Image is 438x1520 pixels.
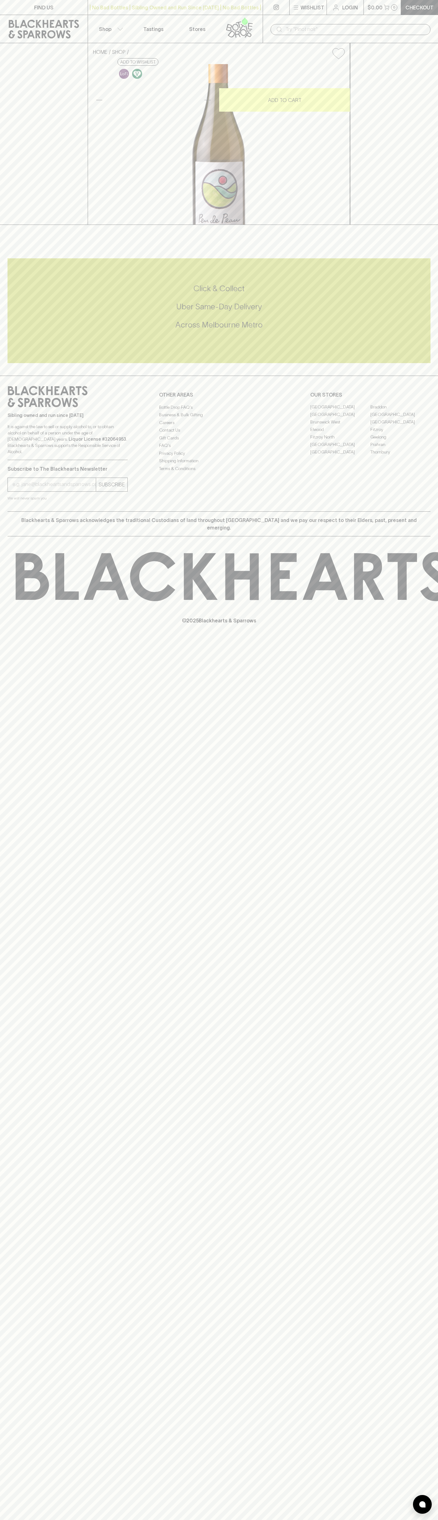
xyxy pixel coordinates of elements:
a: [GEOGRAPHIC_DATA] [370,418,430,426]
a: Stores [175,15,219,43]
a: Braddon [370,403,430,411]
a: Privacy Policy [159,449,279,457]
a: [GEOGRAPHIC_DATA] [310,403,370,411]
p: Login [342,4,358,11]
p: Sibling owned and run since [DATE] [8,412,128,418]
p: Blackhearts & Sparrows acknowledges the traditional Custodians of land throughout [GEOGRAPHIC_DAT... [12,516,426,531]
a: Careers [159,419,279,426]
p: ADD TO CART [268,96,301,104]
a: Thornbury [370,448,430,456]
button: SUBSCRIBE [96,478,127,491]
a: Geelong [370,433,430,441]
img: Lo-Fi [119,69,129,79]
a: [GEOGRAPHIC_DATA] [310,448,370,456]
div: Call to action block [8,258,430,363]
a: HOME [93,49,107,55]
p: Wishlist [301,4,324,11]
h5: Across Melbourne Metro [8,320,430,330]
a: [GEOGRAPHIC_DATA] [310,441,370,448]
p: Checkout [405,4,434,11]
a: Fitzroy [370,426,430,433]
button: Add to wishlist [330,46,347,62]
a: Elwood [310,426,370,433]
a: Bottle Drop FAQ's [159,403,279,411]
p: 0 [393,6,395,9]
img: 41197.png [88,64,350,225]
a: Business & Bulk Gifting [159,411,279,419]
p: OUR STORES [310,391,430,398]
p: FIND US [34,4,54,11]
h5: Click & Collect [8,283,430,294]
button: ADD TO CART [219,88,350,112]
button: Shop [88,15,132,43]
button: Add to wishlist [117,58,158,66]
p: We will never spam you [8,495,128,501]
p: $0.00 [368,4,383,11]
p: Shop [99,25,111,33]
a: Fitzroy North [310,433,370,441]
a: Contact Us [159,427,279,434]
p: Subscribe to The Blackhearts Newsletter [8,465,128,473]
a: Terms & Conditions [159,465,279,472]
p: It is against the law to sell or supply alcohol to, or to obtain alcohol on behalf of a person un... [8,423,128,455]
a: Prahran [370,441,430,448]
a: FAQ's [159,442,279,449]
a: Tastings [131,15,175,43]
img: Vegan [132,69,142,79]
p: Tastings [143,25,163,33]
a: Some may call it natural, others minimum intervention, either way, it’s hands off & maybe even a ... [117,67,131,80]
a: [GEOGRAPHIC_DATA] [370,411,430,418]
strong: Liquor License #32064953 [69,437,126,442]
a: SHOP [112,49,126,55]
a: Made without the use of any animal products. [131,67,144,80]
a: Brunswick West [310,418,370,426]
input: e.g. jane@blackheartsandsparrows.com.au [13,479,96,489]
p: Stores [189,25,205,33]
p: OTHER AREAS [159,391,279,398]
a: [GEOGRAPHIC_DATA] [310,411,370,418]
img: bubble-icon [419,1501,425,1507]
input: Try "Pinot noir" [286,24,425,34]
h5: Uber Same-Day Delivery [8,301,430,312]
p: SUBSCRIBE [99,481,125,488]
a: Gift Cards [159,434,279,442]
a: Shipping Information [159,457,279,465]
